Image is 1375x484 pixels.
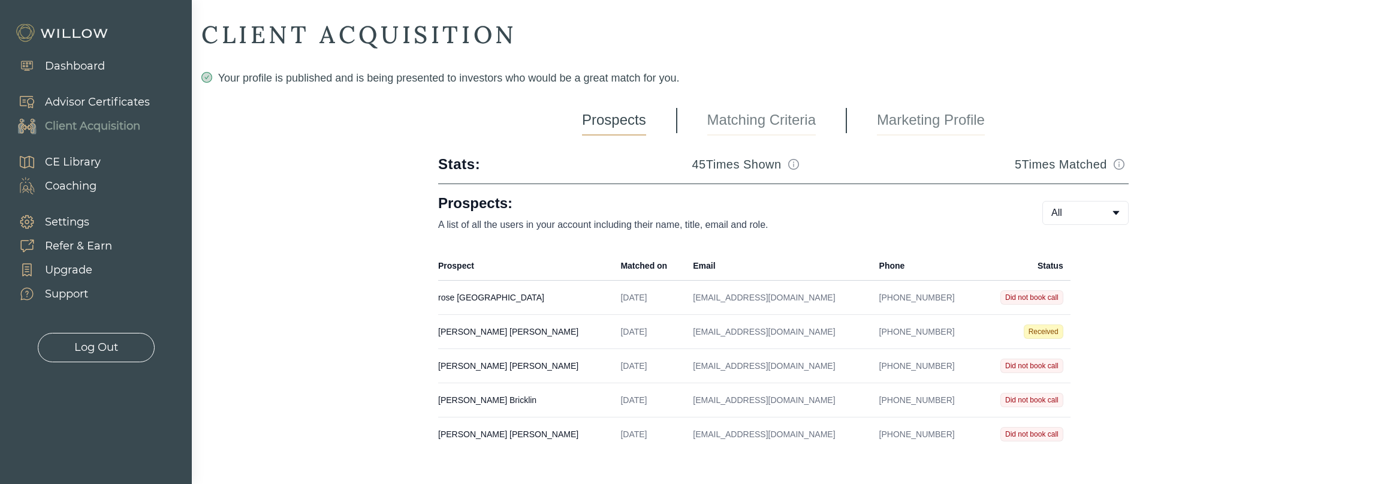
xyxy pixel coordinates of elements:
[438,349,613,383] td: [PERSON_NAME] [PERSON_NAME]
[201,19,1365,50] div: CLIENT ACQUISITION
[45,214,89,230] div: Settings
[438,194,1004,213] h1: Prospects:
[613,349,686,383] td: [DATE]
[613,315,686,349] td: [DATE]
[872,349,979,383] td: [PHONE_NUMBER]
[45,118,140,134] div: Client Acquisition
[438,251,613,281] th: Prospect
[45,238,112,254] div: Refer & Earn
[692,156,782,173] h3: 45 Times Shown
[872,251,979,281] th: Phone
[201,70,1365,86] div: Your profile is published and is being presented to investors who would be a great match for you.
[1000,427,1063,441] span: Did not book call
[613,281,686,315] td: [DATE]
[15,23,111,43] img: Willow
[979,251,1071,281] th: Status
[45,94,150,110] div: Advisor Certificates
[6,174,101,198] a: Coaching
[438,218,1004,232] p: A list of all the users in your account including their name, title, email and role.
[686,315,872,349] td: [EMAIL_ADDRESS][DOMAIN_NAME]
[438,281,613,315] td: rose [GEOGRAPHIC_DATA]
[438,417,613,452] td: [PERSON_NAME] [PERSON_NAME]
[45,286,88,302] div: Support
[1111,208,1121,218] span: caret-down
[1000,359,1063,373] span: Did not book call
[1114,159,1124,170] span: info-circle
[45,58,105,74] div: Dashboard
[1109,155,1129,174] button: Match info
[45,178,97,194] div: Coaching
[686,251,872,281] th: Email
[201,72,212,83] span: check-circle
[1000,393,1063,407] span: Did not book call
[6,150,101,174] a: CE Library
[438,315,613,349] td: [PERSON_NAME] [PERSON_NAME]
[438,383,613,417] td: [PERSON_NAME] Bricklin
[438,155,480,174] div: Stats:
[686,349,872,383] td: [EMAIL_ADDRESS][DOMAIN_NAME]
[1015,156,1107,173] h3: 5 Times Matched
[1024,324,1063,339] span: Received
[45,154,101,170] div: CE Library
[788,159,799,170] span: info-circle
[686,281,872,315] td: [EMAIL_ADDRESS][DOMAIN_NAME]
[613,383,686,417] td: [DATE]
[877,106,985,136] a: Marketing Profile
[613,417,686,452] td: [DATE]
[6,210,112,234] a: Settings
[686,417,872,452] td: [EMAIL_ADDRESS][DOMAIN_NAME]
[6,54,105,78] a: Dashboard
[1000,290,1063,305] span: Did not book call
[6,258,112,282] a: Upgrade
[74,339,118,356] div: Log Out
[707,106,816,136] a: Matching Criteria
[45,262,92,278] div: Upgrade
[582,106,646,136] a: Prospects
[872,417,979,452] td: [PHONE_NUMBER]
[6,114,150,138] a: Client Acquisition
[6,90,150,114] a: Advisor Certificates
[872,383,979,417] td: [PHONE_NUMBER]
[872,281,979,315] td: [PHONE_NUMBER]
[1051,206,1062,220] span: All
[686,383,872,417] td: [EMAIL_ADDRESS][DOMAIN_NAME]
[613,251,686,281] th: Matched on
[784,155,803,174] button: Match info
[872,315,979,349] td: [PHONE_NUMBER]
[6,234,112,258] a: Refer & Earn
